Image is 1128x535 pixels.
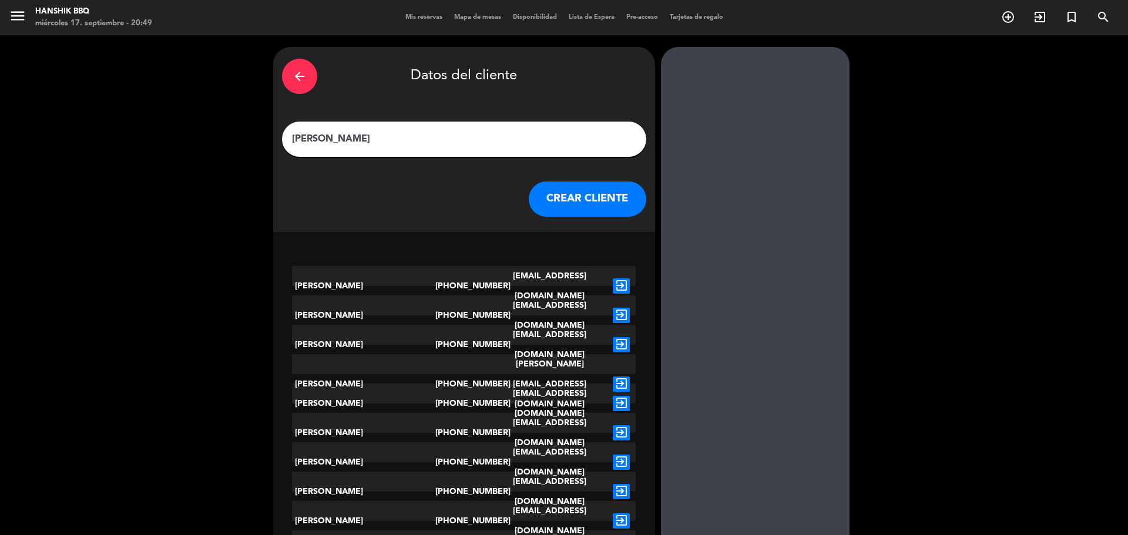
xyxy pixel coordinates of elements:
[292,442,435,482] div: [PERSON_NAME]
[293,69,307,83] i: arrow_back
[507,14,563,21] span: Disponibilidad
[435,472,493,512] div: [PHONE_NUMBER]
[435,442,493,482] div: [PHONE_NUMBER]
[492,295,607,335] div: [EMAIL_ADDRESS][DOMAIN_NAME]
[1001,10,1015,24] i: add_circle_outline
[613,396,630,411] i: exit_to_app
[9,7,26,25] i: menu
[613,425,630,440] i: exit_to_app
[492,442,607,482] div: [EMAIL_ADDRESS][DOMAIN_NAME]
[435,383,493,423] div: [PHONE_NUMBER]
[35,18,152,29] div: miércoles 17. septiembre - 20:49
[1033,10,1047,24] i: exit_to_app
[292,266,435,306] div: [PERSON_NAME]
[1096,10,1110,24] i: search
[435,413,493,453] div: [PHONE_NUMBER]
[492,266,607,306] div: [EMAIL_ADDRESS][DOMAIN_NAME]
[492,413,607,453] div: [EMAIL_ADDRESS][DOMAIN_NAME]
[399,14,448,21] span: Mis reservas
[9,7,26,29] button: menu
[613,484,630,499] i: exit_to_app
[529,181,646,217] button: CREAR CLIENTE
[435,354,493,414] div: [PHONE_NUMBER]
[613,337,630,352] i: exit_to_app
[292,354,435,414] div: [PERSON_NAME]
[613,376,630,392] i: exit_to_app
[291,131,637,147] input: Escriba nombre, correo electrónico o número de teléfono...
[435,266,493,306] div: [PHONE_NUMBER]
[664,14,729,21] span: Tarjetas de regalo
[620,14,664,21] span: Pre-acceso
[292,383,435,423] div: [PERSON_NAME]
[448,14,507,21] span: Mapa de mesas
[282,56,646,97] div: Datos del cliente
[1065,10,1079,24] i: turned_in_not
[292,413,435,453] div: [PERSON_NAME]
[563,14,620,21] span: Lista de Espera
[35,6,152,18] div: Hanshik BBQ
[492,472,607,512] div: [EMAIL_ADDRESS][DOMAIN_NAME]
[492,383,607,423] div: [EMAIL_ADDRESS][DOMAIN_NAME]
[613,308,630,323] i: exit_to_app
[435,295,493,335] div: [PHONE_NUMBER]
[613,278,630,294] i: exit_to_app
[292,472,435,512] div: [PERSON_NAME]
[613,513,630,529] i: exit_to_app
[492,325,607,365] div: [EMAIL_ADDRESS][DOMAIN_NAME]
[492,354,607,414] div: [PERSON_NAME][EMAIL_ADDRESS][DOMAIN_NAME]
[613,455,630,470] i: exit_to_app
[292,295,435,335] div: [PERSON_NAME]
[292,325,435,365] div: [PERSON_NAME]
[435,325,493,365] div: [PHONE_NUMBER]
